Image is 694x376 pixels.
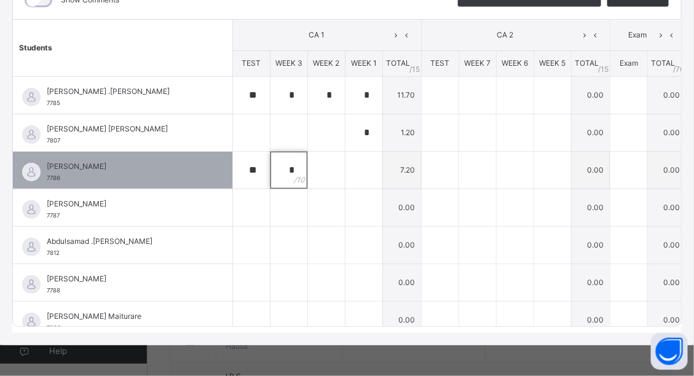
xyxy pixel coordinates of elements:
td: 0.00 [648,189,687,226]
span: WEEK 5 [540,58,566,68]
span: [PERSON_NAME] [47,161,205,172]
span: Students [19,43,52,52]
span: 7785 [47,100,60,106]
span: [PERSON_NAME] [47,198,205,210]
span: Exam [620,29,656,41]
span: TEST [431,58,450,68]
img: default.svg [22,238,41,256]
img: default.svg [22,200,41,219]
span: TOTAL [575,58,599,68]
img: default.svg [22,313,41,331]
img: default.svg [22,275,41,294]
span: CA 2 [431,29,580,41]
button: Open asap [651,333,688,370]
td: 0.00 [383,264,422,301]
td: 0.00 [383,301,422,339]
span: TEST [242,58,261,68]
span: Abdulsamad .[PERSON_NAME] [47,236,205,247]
td: 7.20 [383,151,422,189]
td: 0.00 [648,76,687,114]
span: WEEK 2 [313,58,340,68]
span: 7786 [47,174,60,181]
td: 0.00 [648,226,687,264]
td: 0.00 [572,264,610,301]
span: WEEK 3 [275,58,302,68]
span: WEEK 6 [502,58,529,68]
td: 0.00 [648,151,687,189]
span: CA 1 [242,29,391,41]
img: default.svg [22,163,41,181]
td: 1.20 [383,114,422,151]
span: [PERSON_NAME] [47,273,205,284]
span: [PERSON_NAME] Maiturare [47,311,205,322]
span: WEEK 7 [465,58,491,68]
span: TOTAL [386,58,410,68]
td: 0.00 [572,189,610,226]
span: 7808 [47,324,61,331]
td: 0.00 [572,226,610,264]
span: WEEK 1 [351,58,377,68]
span: 7788 [47,287,60,294]
span: 7787 [47,212,60,219]
span: [PERSON_NAME] [PERSON_NAME] [47,123,205,135]
td: 0.00 [572,114,610,151]
td: 0.00 [572,151,610,189]
td: 0.00 [572,301,610,339]
span: 7807 [47,137,60,144]
span: 7812 [47,249,60,256]
span: [PERSON_NAME] .[PERSON_NAME] [47,86,205,97]
td: 0.00 [648,264,687,301]
td: 0.00 [648,114,687,151]
td: 0.00 [648,301,687,339]
td: 0.00 [383,226,422,264]
td: 0.00 [383,189,422,226]
span: / 15 [598,64,609,75]
td: 11.70 [383,76,422,114]
span: TOTAL [651,58,675,68]
img: default.svg [22,125,41,144]
span: Exam [620,58,638,68]
img: default.svg [22,88,41,106]
span: / 15 [409,64,420,75]
td: 0.00 [572,76,610,114]
span: / 70 [673,64,685,75]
